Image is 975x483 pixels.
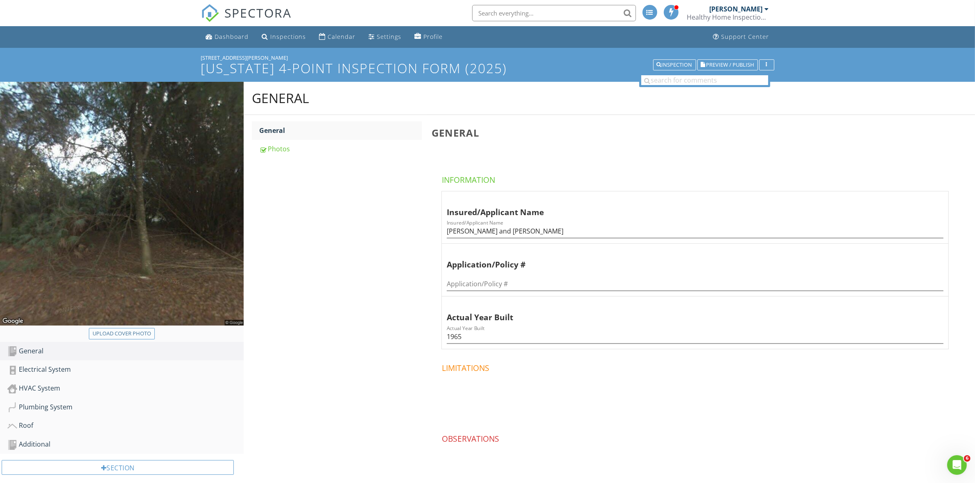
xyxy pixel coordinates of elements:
[7,402,244,413] div: Plumbing System
[424,33,443,40] div: Profile
[271,33,306,40] div: Inspections
[2,460,234,475] div: Section
[641,75,768,85] input: search for comments
[93,330,151,338] div: Upload cover photo
[7,364,244,375] div: Electrical System
[947,455,967,475] iframe: Intercom live chat
[687,13,769,21] div: Healthy Home Inspections Inc
[442,171,952,185] h4: Information
[447,330,943,344] input: Actual Year Built
[259,144,421,154] div: Photos
[7,439,244,450] div: Additional
[377,33,402,40] div: Settings
[432,127,962,138] h3: General
[697,61,758,68] a: Preview / Publish
[252,90,309,106] div: General
[653,59,696,71] button: Inspection
[447,195,919,218] div: Insured/Applicant Name
[259,126,421,135] div: General
[316,29,359,45] a: Calendar
[710,29,773,45] a: Support Center
[722,33,769,40] div: Support Center
[89,328,155,339] button: Upload cover photo
[259,29,310,45] a: Inspections
[653,61,696,68] a: Inspection
[964,455,970,462] span: 6
[225,4,292,21] span: SPECTORA
[201,54,774,61] div: [STREET_ADDRESS][PERSON_NAME]
[442,359,952,373] h4: Limitations
[657,62,692,68] div: Inspection
[201,4,219,22] img: The Best Home Inspection Software - Spectora
[328,33,356,40] div: Calendar
[7,383,244,394] div: HVAC System
[472,5,636,21] input: Search everything...
[447,277,943,291] input: Application/Policy #
[447,247,919,271] div: Application/Policy #
[201,61,774,75] h1: [US_STATE] 4-Point Inspection Form (2025)
[447,300,919,323] div: Actual Year Built
[7,346,244,357] div: General
[697,59,758,71] button: Preview / Publish
[442,430,952,444] h4: Observations
[366,29,405,45] a: Settings
[215,33,249,40] div: Dashboard
[203,29,252,45] a: Dashboard
[706,62,754,67] span: Preview / Publish
[201,11,292,28] a: SPECTORA
[412,29,446,45] a: Profile
[447,225,943,238] input: Insured/Applicant Name
[710,5,763,13] div: [PERSON_NAME]
[7,420,244,431] div: Roof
